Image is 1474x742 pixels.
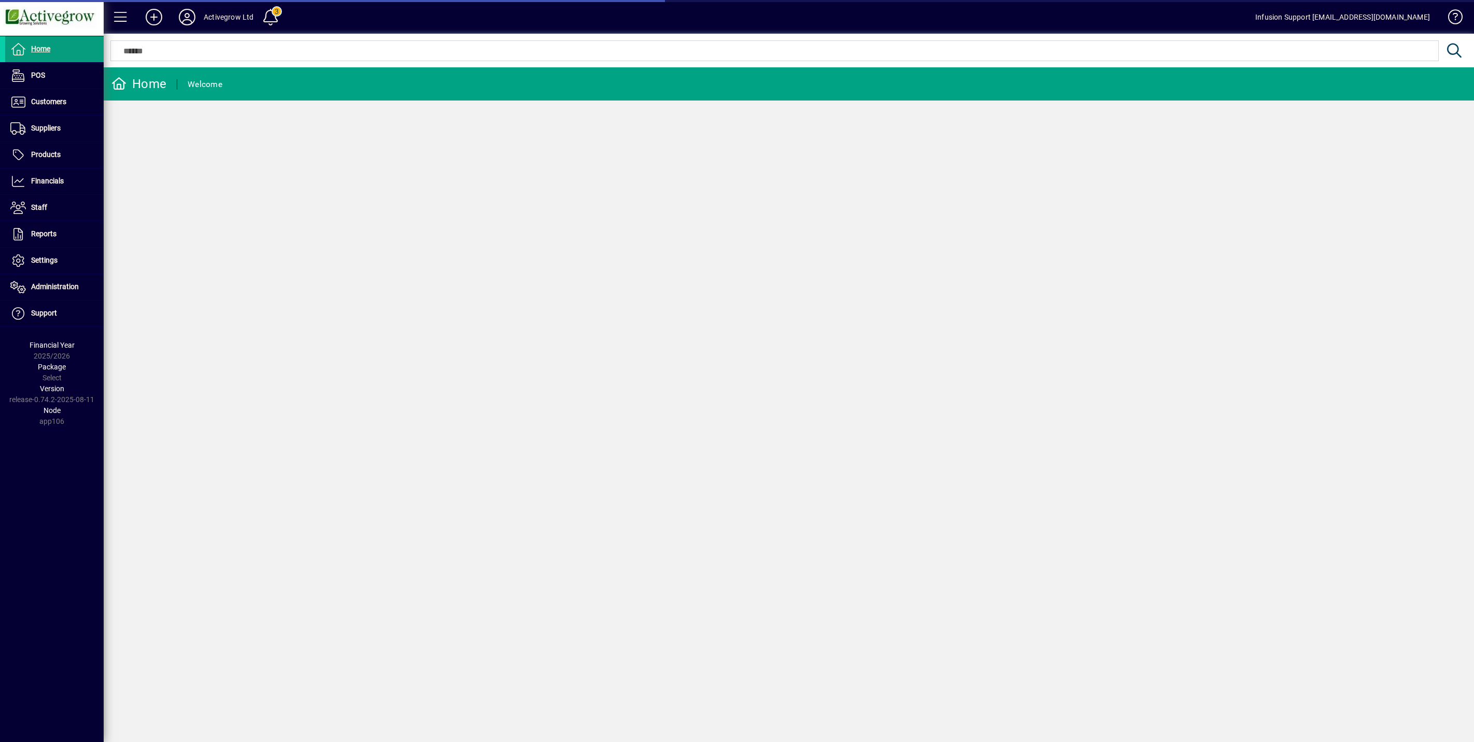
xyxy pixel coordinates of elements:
[31,203,47,211] span: Staff
[31,124,61,132] span: Suppliers
[31,150,61,159] span: Products
[5,274,104,300] a: Administration
[5,89,104,115] a: Customers
[31,177,64,185] span: Financials
[5,195,104,221] a: Staff
[30,341,75,349] span: Financial Year
[204,9,253,25] div: Activegrow Ltd
[38,363,66,371] span: Package
[5,142,104,168] a: Products
[31,309,57,317] span: Support
[5,116,104,141] a: Suppliers
[31,230,56,238] span: Reports
[31,97,66,106] span: Customers
[188,76,222,93] div: Welcome
[111,76,166,92] div: Home
[40,384,64,393] span: Version
[5,248,104,274] a: Settings
[5,221,104,247] a: Reports
[31,45,50,53] span: Home
[31,71,45,79] span: POS
[5,301,104,326] a: Support
[31,282,79,291] span: Administration
[1255,9,1430,25] div: Infusion Support [EMAIL_ADDRESS][DOMAIN_NAME]
[5,168,104,194] a: Financials
[31,256,58,264] span: Settings
[44,406,61,415] span: Node
[1440,2,1461,36] a: Knowledge Base
[5,63,104,89] a: POS
[171,8,204,26] button: Profile
[137,8,171,26] button: Add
